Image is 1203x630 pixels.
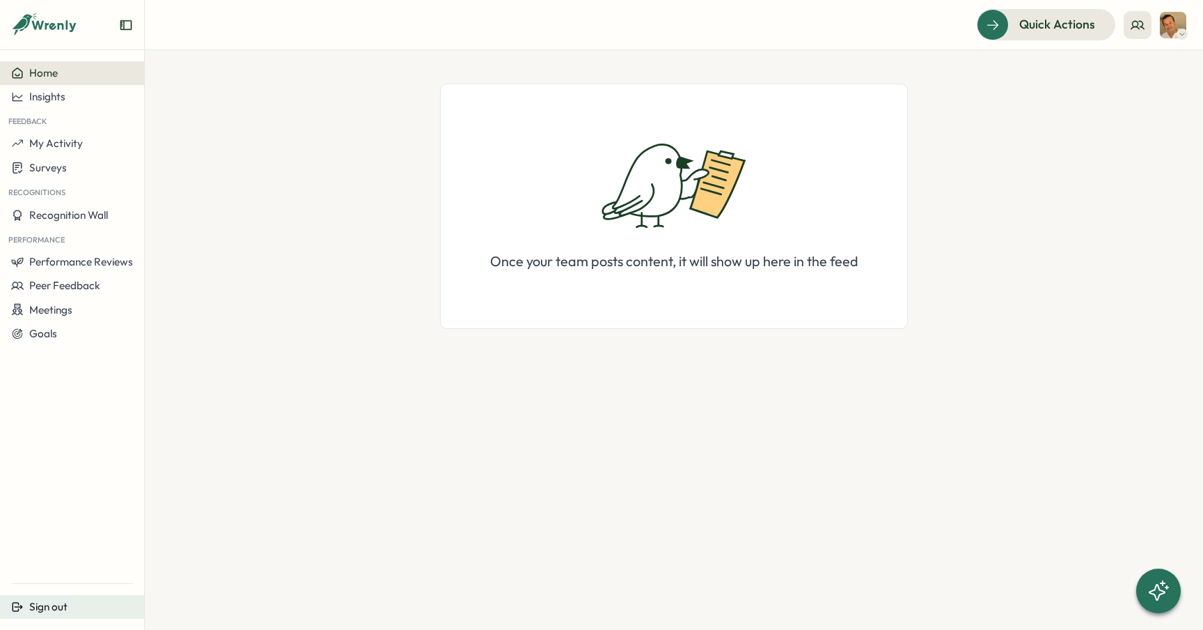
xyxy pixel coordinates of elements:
span: Sign out [29,600,68,613]
span: Meetings [29,303,72,316]
div: Once your team posts content, it will show up here in the feed [490,251,858,272]
button: Quick Actions [977,9,1115,40]
img: Ranjeet [1160,12,1186,38]
span: Quick Actions [1019,15,1095,33]
span: Insights [29,90,65,103]
span: Goals [29,327,57,340]
span: Surveys [29,161,67,174]
button: Expand sidebar [119,18,133,32]
span: My Activity [29,137,83,150]
span: Peer Feedback [29,279,100,292]
span: Performance Reviews [29,255,133,268]
span: Home [29,66,58,79]
span: Recognition Wall [29,208,108,222]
